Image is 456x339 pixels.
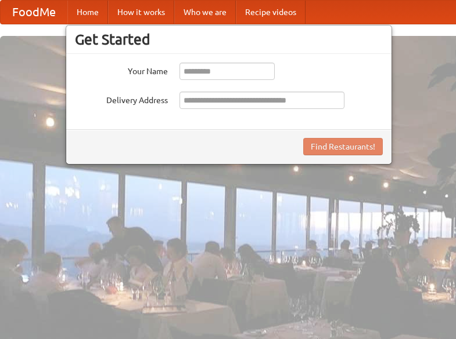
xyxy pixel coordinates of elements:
[1,1,67,24] a: FoodMe
[174,1,236,24] a: Who we are
[236,1,306,24] a: Recipe videos
[75,63,168,77] label: Your Name
[108,1,174,24] a: How it works
[75,92,168,106] label: Delivery Address
[67,1,108,24] a: Home
[75,31,383,48] h3: Get Started
[303,138,383,155] button: Find Restaurants!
